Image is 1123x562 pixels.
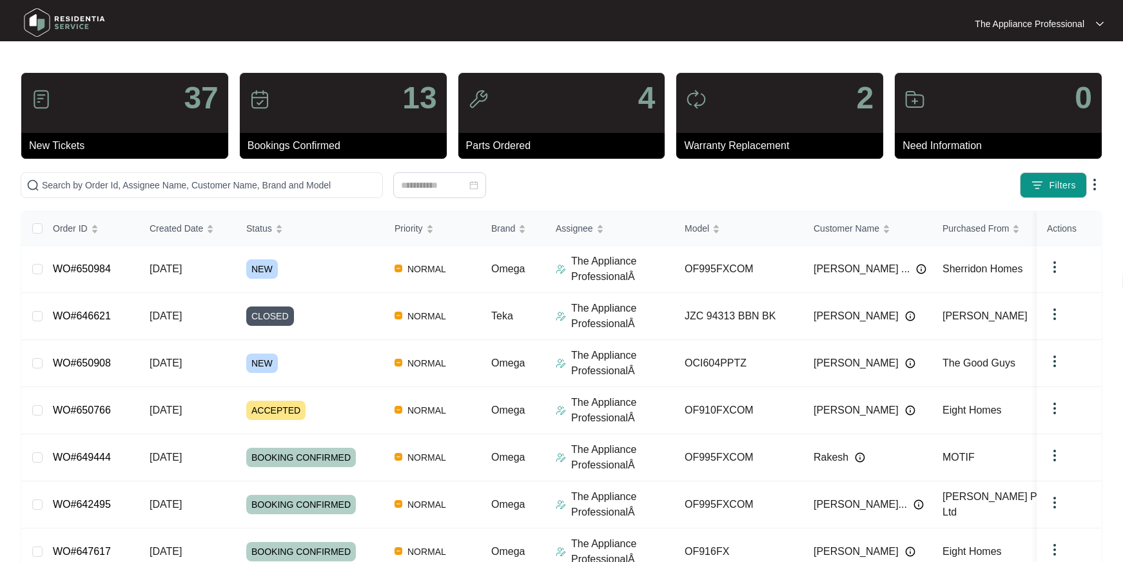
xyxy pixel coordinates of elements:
img: dropdown arrow [1047,401,1062,416]
span: Teka [491,310,513,321]
span: Omega [491,263,525,274]
span: [DATE] [150,310,182,321]
span: CLOSED [246,306,294,326]
span: BOOKING CONFIRMED [246,448,356,467]
span: NORMAL [402,261,451,277]
img: residentia service logo [19,3,110,42]
img: icon [468,89,489,110]
img: dropdown arrow [1047,354,1062,369]
span: Omega [491,357,525,368]
span: Rakesh [814,450,848,465]
span: Status [246,221,272,236]
img: Vercel Logo [395,359,402,366]
span: Model [685,221,709,236]
img: Info icon [905,311,915,321]
span: NORMAL [402,544,451,559]
img: dropdown arrow [1047,259,1062,275]
th: Customer Name [803,212,932,246]
img: Info icon [905,358,915,368]
span: BOOKING CONFIRMED [246,542,356,561]
img: Vercel Logo [395,265,402,272]
span: Omega [491,499,525,510]
p: New Tickets [29,138,228,154]
p: The Appliance ProfessionalÂ [571,442,674,473]
img: Vercel Logo [395,453,402,461]
span: [DATE] [150,405,182,416]
span: [DATE] [150,452,182,463]
span: NORMAL [402,356,451,371]
td: OF910FXCOM [674,387,803,434]
span: [PERSON_NAME] [814,403,899,418]
img: Info icon [855,452,865,463]
span: Filters [1049,179,1076,192]
span: [PERSON_NAME] [814,356,899,371]
th: Priority [384,212,481,246]
a: WO#646621 [53,310,111,321]
span: NORMAL [402,403,451,418]
span: NEW [246,259,278,279]
p: The Appliance ProfessionalÂ [571,348,674,379]
img: Vercel Logo [395,500,402,508]
p: 2 [856,83,874,114]
img: Vercel Logo [395,547,402,555]
span: [DATE] [150,546,182,557]
span: The Good Guys [942,357,1015,368]
p: 37 [184,83,218,114]
img: dropdown arrow [1096,21,1104,27]
img: Assigner Icon [556,311,566,321]
span: [DATE] [150,263,182,274]
p: The Appliance ProfessionalÂ [571,254,674,285]
span: NORMAL [402,450,451,465]
img: icon [686,89,707,110]
span: Assignee [556,221,593,236]
span: Purchased From [942,221,1009,236]
th: Actions [1037,212,1101,246]
img: dropdown arrow [1047,542,1062,557]
span: ACCEPTED [246,401,306,420]
input: Search by Order Id, Assignee Name, Customer Name, Brand and Model [42,178,377,192]
span: [DATE] [150,499,182,510]
a: WO#647617 [53,546,111,557]
td: OF995FXCOM [674,481,803,528]
span: Created Date [150,221,203,236]
img: Assigner Icon [556,264,566,274]
p: Bookings Confirmed [248,138,447,154]
img: filter icon [1031,179,1044,192]
img: dropdown arrow [1087,177,1102,192]
th: Created Date [139,212,236,246]
img: Vercel Logo [395,406,402,414]
img: Assigner Icon [556,547,566,557]
td: OCI604PPTZ [674,340,803,387]
span: Sherridon Homes [942,263,1023,274]
th: Purchased From [932,212,1061,246]
span: Eight Homes [942,546,1002,557]
img: Vercel Logo [395,312,402,319]
img: Info icon [905,547,915,557]
img: Assigner Icon [556,452,566,463]
span: [PERSON_NAME]... [814,497,907,512]
a: WO#642495 [53,499,111,510]
img: dropdown arrow [1047,495,1062,510]
p: 4 [638,83,656,114]
button: filter iconFilters [1020,172,1087,198]
img: Info icon [913,499,924,510]
p: The Appliance Professional [975,17,1084,30]
th: Model [674,212,803,246]
img: icon [249,89,270,110]
span: MOTIF [942,452,975,463]
span: [DATE] [150,357,182,368]
p: 13 [402,83,436,114]
td: OF995FXCOM [674,434,803,481]
img: icon [904,89,925,110]
span: Order ID [53,221,88,236]
td: JZC 94313 BBN BK [674,293,803,340]
p: The Appliance ProfessionalÂ [571,489,674,520]
th: Status [236,212,384,246]
a: WO#650766 [53,405,111,416]
p: 0 [1075,83,1092,114]
span: [PERSON_NAME] ... [814,261,910,277]
span: Omega [491,405,525,416]
img: Assigner Icon [556,405,566,416]
span: [PERSON_NAME] [942,310,1028,321]
span: Eight Homes [942,405,1002,416]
